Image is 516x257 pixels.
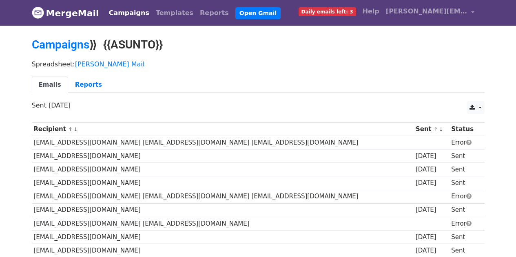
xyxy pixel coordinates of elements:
[295,3,359,20] a: Daily emails left: 3
[32,244,414,257] td: [EMAIL_ADDRESS][DOMAIN_NAME]
[449,203,480,217] td: Sent
[197,5,232,21] a: Reports
[449,244,480,257] td: Sent
[449,163,480,176] td: Sent
[449,176,480,190] td: Sent
[449,136,480,149] td: Error
[32,101,485,110] p: Sent [DATE]
[32,38,89,51] a: Campaigns
[32,77,68,93] a: Emails
[449,123,480,136] th: Status
[32,4,99,22] a: MergeMail
[32,123,414,136] th: Recipient
[32,176,414,190] td: [EMAIL_ADDRESS][DOMAIN_NAME]
[439,126,443,132] a: ↓
[73,126,78,132] a: ↓
[68,126,73,132] a: ↑
[416,233,447,242] div: [DATE]
[416,178,447,188] div: [DATE]
[416,165,447,174] div: [DATE]
[359,3,383,20] a: Help
[75,60,145,68] a: [PERSON_NAME] Mail
[449,190,480,203] td: Error
[386,7,467,16] span: [PERSON_NAME][EMAIL_ADDRESS][PERSON_NAME][DOMAIN_NAME]
[32,149,414,163] td: [EMAIL_ADDRESS][DOMAIN_NAME]
[449,149,480,163] td: Sent
[414,123,449,136] th: Sent
[416,205,447,215] div: [DATE]
[32,230,414,244] td: [EMAIL_ADDRESS][DOMAIN_NAME]
[106,5,153,21] a: Campaigns
[235,7,281,19] a: Open Gmail
[32,38,485,52] h2: ⟫ {{ASUNTO}}
[475,218,516,257] iframe: Chat Widget
[449,230,480,244] td: Sent
[383,3,478,22] a: [PERSON_NAME][EMAIL_ADDRESS][PERSON_NAME][DOMAIN_NAME]
[32,203,414,217] td: [EMAIL_ADDRESS][DOMAIN_NAME]
[153,5,197,21] a: Templates
[32,217,414,230] td: [EMAIL_ADDRESS][DOMAIN_NAME] [EMAIL_ADDRESS][DOMAIN_NAME]
[434,126,438,132] a: ↑
[416,246,447,255] div: [DATE]
[32,136,414,149] td: [EMAIL_ADDRESS][DOMAIN_NAME] [EMAIL_ADDRESS][DOMAIN_NAME] [EMAIL_ADDRESS][DOMAIN_NAME]
[68,77,109,93] a: Reports
[299,7,356,16] span: Daily emails left: 3
[32,7,44,19] img: MergeMail logo
[32,163,414,176] td: [EMAIL_ADDRESS][DOMAIN_NAME]
[449,217,480,230] td: Error
[32,60,485,68] p: Spreadsheet:
[32,190,414,203] td: [EMAIL_ADDRESS][DOMAIN_NAME] [EMAIL_ADDRESS][DOMAIN_NAME] [EMAIL_ADDRESS][DOMAIN_NAME]
[416,152,447,161] div: [DATE]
